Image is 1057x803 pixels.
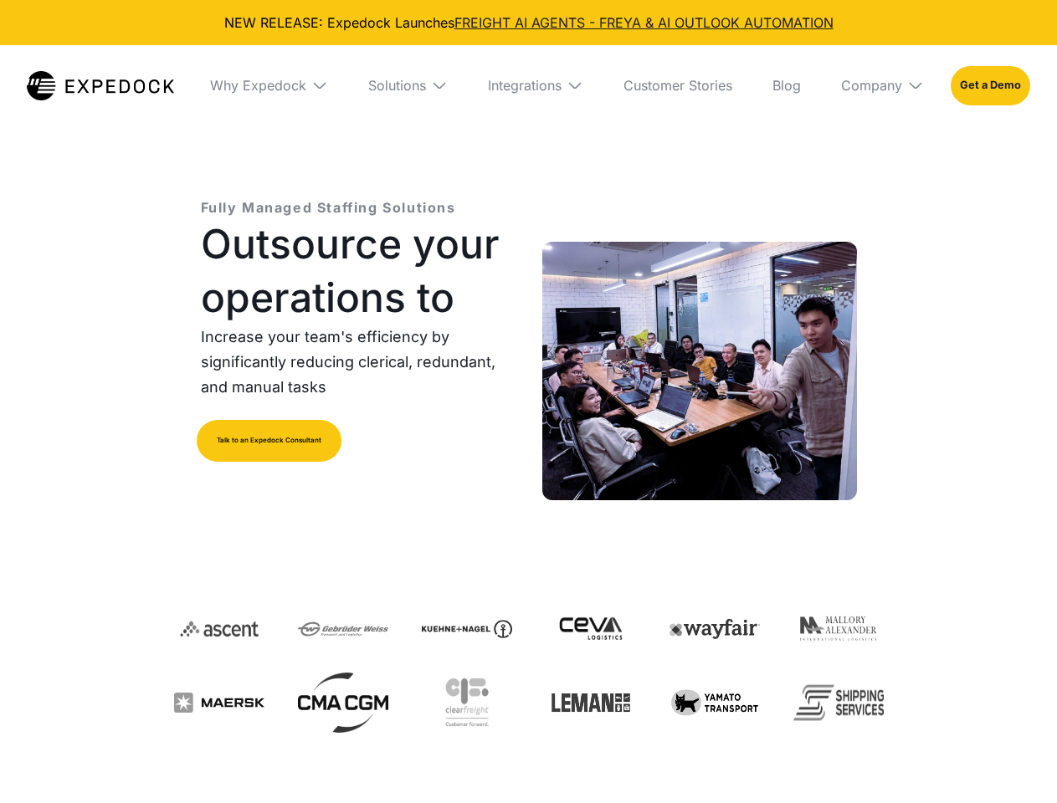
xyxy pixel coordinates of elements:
[201,217,516,325] h1: Outsource your operations to
[488,77,562,94] div: Integrations
[951,66,1030,105] a: Get a Demo
[197,420,341,462] a: Talk to an Expedock Consultant
[454,14,834,31] a: FREIGHT AI AGENTS - FREYA & AI OUTLOOK AUTOMATION
[610,45,746,125] a: Customer Stories
[201,197,456,217] p: Fully Managed Staffing Solutions
[355,45,461,125] div: Solutions
[368,77,426,94] div: Solutions
[828,45,937,125] div: Company
[13,13,1044,32] div: NEW RELEASE: Expedock Launches
[197,45,341,125] div: Why Expedock
[475,45,597,125] div: Integrations
[210,77,306,94] div: Why Expedock
[841,77,902,94] div: Company
[201,325,516,400] p: Increase your team's efficiency by significantly reducing clerical, redundant, and manual tasks
[973,723,1057,803] iframe: Chat Widget
[759,45,814,125] a: Blog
